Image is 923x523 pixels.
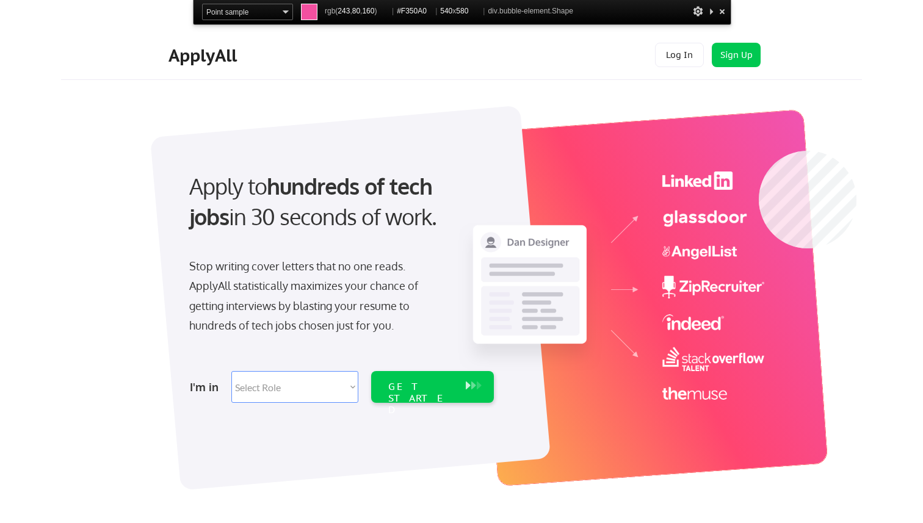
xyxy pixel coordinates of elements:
[338,7,350,15] span: 243
[706,4,716,19] div: Collapse This Panel
[190,377,224,397] div: I'm in
[325,4,389,19] span: rgb( , , )
[397,4,432,19] span: #F350A0
[435,7,437,15] span: |
[483,7,485,15] span: |
[388,381,454,416] div: GET STARTED
[189,172,438,230] strong: hundreds of tech jobs
[655,43,704,67] button: Log In
[440,7,452,15] span: 540
[716,4,728,19] div: Close and Stop Picking
[362,7,374,15] span: 160
[488,4,573,19] span: div
[189,171,489,233] div: Apply to in 30 seconds of work.
[456,7,468,15] span: 580
[692,4,704,19] div: Options
[440,4,480,19] span: x
[352,7,360,15] span: 80
[168,45,241,66] div: ApplyAll
[392,7,394,15] span: |
[498,7,573,15] span: .bubble-element.Shape
[712,43,761,67] button: Sign Up
[189,256,440,336] div: Stop writing cover letters that no one reads. ApplyAll statistically maximizes your chance of get...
